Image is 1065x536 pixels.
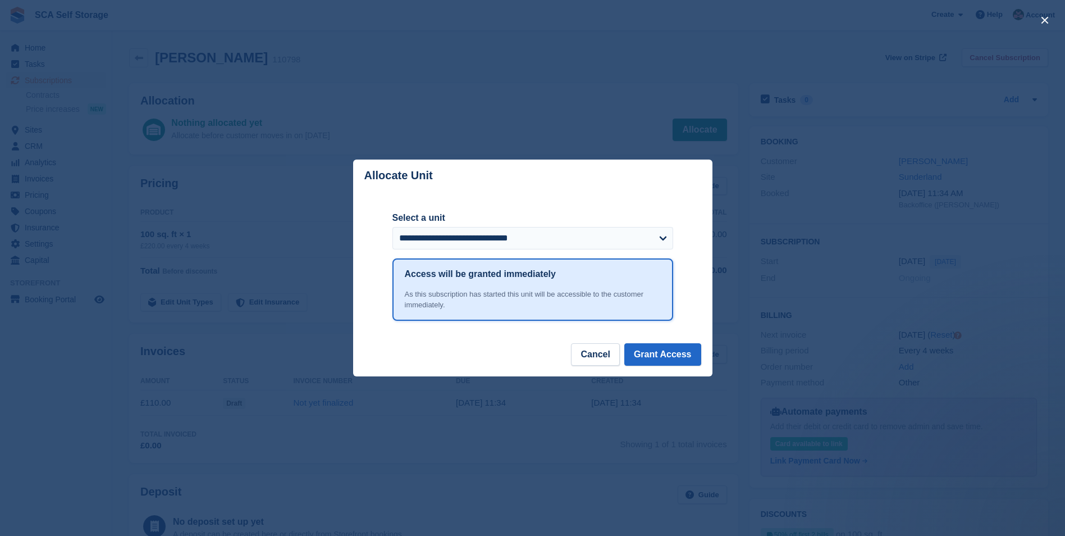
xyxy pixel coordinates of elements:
[405,289,661,311] div: As this subscription has started this unit will be accessible to the customer immediately.
[405,267,556,281] h1: Access will be granted immediately
[364,169,433,182] p: Allocate Unit
[1036,11,1054,29] button: close
[624,343,701,366] button: Grant Access
[571,343,619,366] button: Cancel
[392,211,673,225] label: Select a unit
